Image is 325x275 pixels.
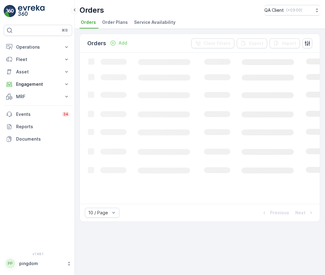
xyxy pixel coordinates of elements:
[295,209,315,216] button: Next
[4,78,72,90] button: Engagement
[87,39,106,48] p: Orders
[4,41,72,53] button: Operations
[4,252,72,256] span: v 1.48.1
[16,111,58,117] p: Events
[295,210,305,216] p: Next
[4,90,72,103] button: MRF
[4,66,72,78] button: Asset
[81,19,96,25] span: Orders
[270,210,289,216] p: Previous
[16,94,60,100] p: MRF
[282,40,296,46] p: Import
[102,19,128,25] span: Order Plans
[4,133,72,145] a: Documents
[16,56,60,63] p: Fleet
[80,5,104,15] p: Orders
[4,53,72,66] button: Fleet
[18,5,45,17] img: logo_light-DOdMpM7g.png
[16,69,60,75] p: Asset
[4,120,72,133] a: Reports
[119,40,127,46] p: Add
[191,38,234,48] button: Clear Filters
[261,209,290,216] button: Previous
[19,260,63,267] p: pingdom
[4,108,72,120] a: Events34
[107,39,130,47] button: Add
[134,19,175,25] span: Service Availability
[16,136,70,142] p: Documents
[4,257,72,270] button: PPpingdom
[16,124,70,130] p: Reports
[286,8,302,13] p: ( +03:00 )
[249,40,263,46] p: Export
[16,81,60,87] p: Engagement
[62,28,68,33] p: ⌘B
[237,38,267,48] button: Export
[204,40,231,46] p: Clear Filters
[16,44,60,50] p: Operations
[63,112,68,117] p: 34
[264,5,320,15] button: QA Client(+03:00)
[4,5,16,17] img: logo
[270,38,300,48] button: Import
[5,259,15,268] div: PP
[264,7,284,13] p: QA Client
